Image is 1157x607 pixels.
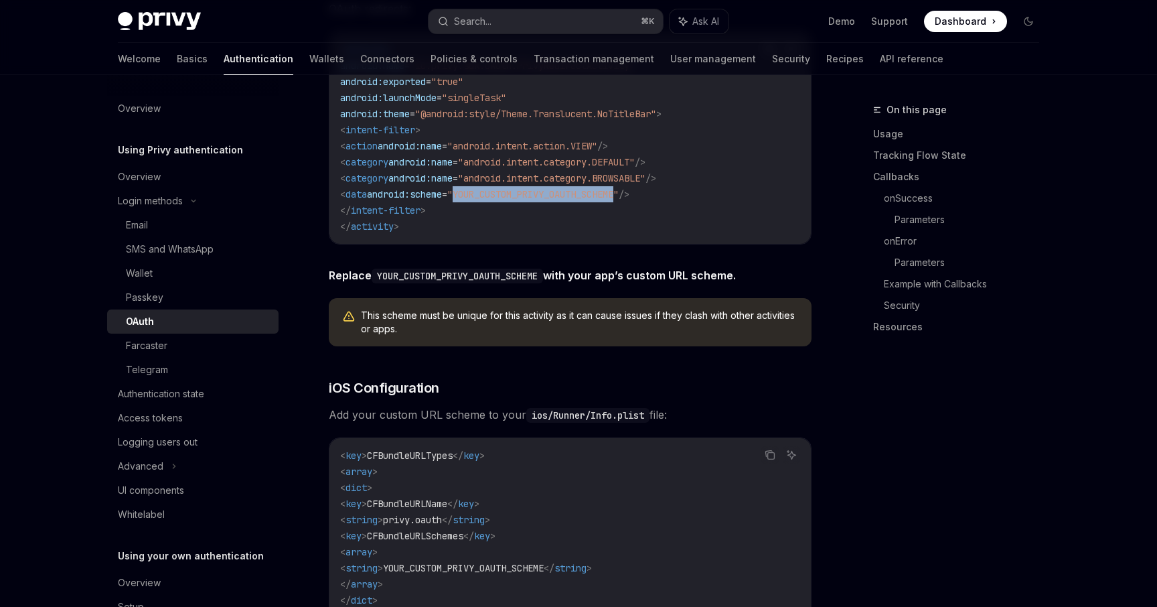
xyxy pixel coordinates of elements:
[126,217,148,233] div: Email
[107,478,279,502] a: UI components
[107,261,279,285] a: Wallet
[884,188,1050,209] a: onSuccess
[474,498,479,510] span: >
[479,450,485,462] span: >
[345,546,372,558] span: array
[388,156,453,168] span: android:name
[367,188,442,200] span: android:scheme
[361,309,798,336] span: This scheme must be unique for this activity as it can cause issues if they clash with other acti...
[442,140,447,152] span: =
[340,466,345,478] span: <
[458,172,645,184] span: "android.intent.category.BROWSABLE"
[761,446,779,464] button: Copy the contents from the code block
[126,289,163,306] div: Passkey
[670,43,756,75] a: User management
[372,546,378,558] span: >
[107,237,279,261] a: SMS and WhatsApp
[340,220,351,232] span: </
[783,446,800,464] button: Ask AI
[107,406,279,430] a: Access tokens
[340,498,345,510] span: <
[884,273,1050,295] a: Example with Callbacks
[345,124,415,136] span: intent-filter
[880,43,943,75] a: API reference
[340,188,345,200] span: <
[463,450,479,462] span: key
[415,124,420,136] span: >
[442,188,447,200] span: =
[345,514,378,526] span: string
[340,108,410,120] span: android:theme
[345,530,362,542] span: key
[485,514,490,526] span: >
[126,338,167,354] div: Farcaster
[329,405,812,424] span: Add your custom URL scheme to your file:
[692,15,719,28] span: Ask AI
[873,123,1050,145] a: Usage
[362,530,367,542] span: >
[394,220,399,232] span: >
[437,92,442,104] span: =
[345,172,388,184] span: category
[415,108,656,120] span: "@android:style/Theme.Translucent.NoTitleBar"
[351,204,420,216] span: intent-filter
[426,76,431,88] span: =
[656,108,662,120] span: >
[378,578,383,590] span: >
[107,213,279,237] a: Email
[453,450,463,462] span: </
[340,140,345,152] span: <
[107,165,279,189] a: Overview
[645,172,656,184] span: />
[224,43,293,75] a: Authentication
[534,43,654,75] a: Transaction management
[351,578,378,590] span: array
[463,530,474,542] span: </
[340,546,345,558] span: <
[345,562,378,574] span: string
[454,13,491,29] div: Search...
[340,172,345,184] span: <
[372,594,378,606] span: >
[345,482,367,494] span: dict
[490,530,495,542] span: >
[351,220,394,232] span: activity
[886,102,947,118] span: On this page
[340,204,351,216] span: </
[107,430,279,454] a: Logging users out
[118,142,243,158] h5: Using Privy authentication
[118,548,264,564] h5: Using your own authentication
[362,498,367,510] span: >
[118,100,161,117] div: Overview
[367,450,453,462] span: CFBundleURLTypes
[447,140,597,152] span: "android.intent.action.VIEW"
[107,382,279,406] a: Authentication state
[126,314,154,330] div: OAuth
[345,466,372,478] span: array
[895,209,1050,230] a: Parameters
[895,252,1050,273] a: Parameters
[383,514,442,526] span: privy.oauth
[367,498,447,510] span: CFBundleURLName
[340,514,345,526] span: <
[118,575,161,591] div: Overview
[431,76,463,88] span: "true"
[345,188,367,200] span: data
[884,295,1050,316] a: Security
[118,169,161,185] div: Overview
[345,450,362,462] span: key
[360,43,414,75] a: Connectors
[345,140,378,152] span: action
[329,379,439,397] span: iOS Configuration
[340,124,345,136] span: <
[107,358,279,382] a: Telegram
[367,482,372,494] span: >
[884,230,1050,252] a: onError
[526,408,649,423] code: ios/Runner/Info.plist
[447,188,619,200] span: "YOUR_CUSTOM_PRIVY_OAUTH_SCHEME"
[458,498,474,510] span: key
[126,265,153,281] div: Wallet
[107,334,279,358] a: Farcaster
[924,11,1007,32] a: Dashboard
[342,310,356,324] svg: Warning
